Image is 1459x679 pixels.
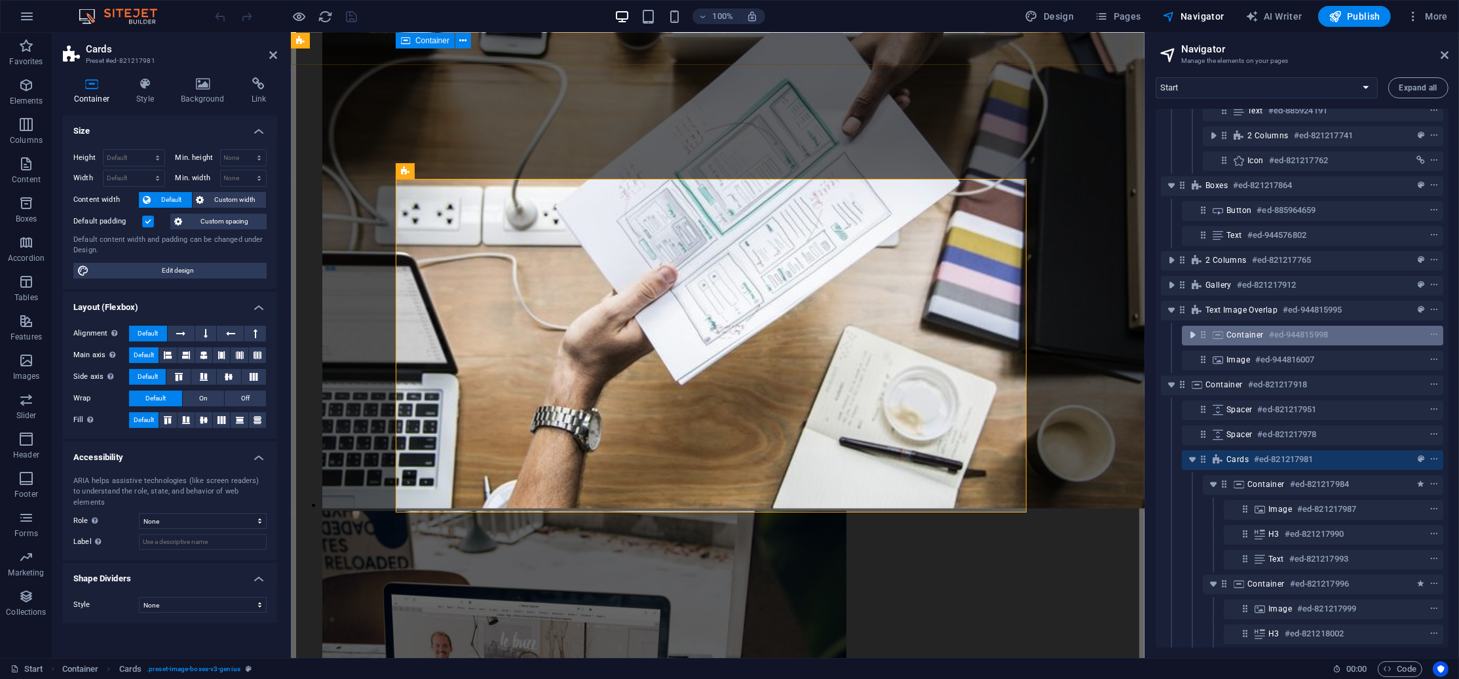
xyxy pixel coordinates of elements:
[73,369,129,385] label: Side axis
[1428,427,1441,442] button: context-menu
[1428,277,1441,293] button: context-menu
[1428,128,1441,144] button: context-menu
[1318,6,1391,27] button: Publish
[1020,6,1080,27] button: Design
[1226,454,1249,465] span: Cards
[1268,504,1292,514] span: Image
[1414,302,1428,318] button: preset
[1378,661,1422,677] button: Code
[73,235,267,256] div: Default content width and padding can be changed under Design.
[1205,255,1247,265] span: 2 columns
[1268,529,1279,539] span: H3
[1428,551,1441,567] button: context-menu
[1226,429,1252,440] span: Spacer
[1205,180,1228,191] span: Boxes
[1414,277,1428,293] button: preset
[1428,227,1441,243] button: context-menu
[240,77,277,105] h4: Link
[1433,661,1449,677] button: Usercentrics
[1289,551,1348,567] h6: #ed-821217993
[1205,128,1221,144] button: toggle-expand
[73,513,102,529] span: Role
[14,292,38,303] p: Tables
[119,661,142,677] span: Click to select. Double-click to edit
[1428,501,1441,517] button: context-menu
[1283,302,1342,318] h6: #ed-944815995
[93,263,263,279] span: Edit design
[1428,377,1441,393] button: context-menu
[73,476,267,509] div: ARIA helps assistive technologies (like screen readers) to understand the role, state, and behavi...
[75,9,174,24] img: Editor Logo
[1428,327,1441,343] button: context-menu
[1428,252,1441,268] button: context-menu
[138,369,158,385] span: Default
[73,214,142,229] label: Default padding
[14,489,38,499] p: Footer
[1268,629,1279,639] span: H3
[1257,402,1316,417] h6: #ed-821217951
[1205,280,1232,290] span: Gallery
[134,347,154,363] span: Default
[1205,379,1243,390] span: Container
[176,174,220,182] label: Min. width
[1388,77,1449,98] button: Expand all
[16,214,37,224] p: Boxes
[1257,427,1316,442] h6: #ed-821217978
[1245,10,1302,23] span: AI Writer
[1164,252,1179,268] button: toggle-expand
[1237,277,1296,293] h6: #ed-821217912
[692,9,739,24] button: 100%
[208,192,263,208] span: Custom width
[712,9,733,24] h6: 100%
[62,661,99,677] span: Click to select. Double-click to edit
[1428,576,1441,592] button: context-menu
[1257,203,1316,218] h6: #ed-885964659
[16,410,37,421] p: Slider
[139,192,192,208] button: Default
[241,391,250,406] span: Off
[129,347,159,363] button: Default
[73,326,129,341] label: Alignment
[1428,352,1441,368] button: context-menu
[1164,302,1179,318] button: toggle-expand
[1428,476,1441,492] button: context-menu
[63,442,277,465] h4: Accessibility
[1329,10,1380,23] span: Publish
[1297,601,1356,617] h6: #ed-821217999
[1285,626,1344,642] h6: #ed-821218002
[129,412,159,428] button: Default
[1269,327,1328,343] h6: #ed-944815998
[1247,130,1289,141] span: 2 columns
[1268,604,1292,614] span: Image
[1268,103,1327,119] h6: #ed-885924191
[129,326,167,341] button: Default
[1255,352,1314,368] h6: #ed-944816007
[318,9,333,24] button: reload
[1414,153,1428,168] button: link
[1184,452,1200,467] button: toggle-expand
[86,43,277,55] h2: Cards
[186,214,263,229] span: Custom spacing
[1247,579,1285,589] span: Container
[13,371,40,381] p: Images
[73,154,103,161] label: Height
[1226,230,1242,241] span: Text
[1401,6,1453,27] button: More
[415,37,449,45] span: Container
[1355,664,1357,674] span: :
[1428,526,1441,542] button: context-menu
[63,115,277,139] h4: Size
[199,391,208,406] span: On
[1205,305,1278,315] span: Text image overlap
[1290,576,1349,592] h6: #ed-821217996
[1428,153,1441,168] button: context-menu
[1414,128,1428,144] button: preset
[1240,6,1308,27] button: AI Writer
[1181,55,1422,67] h3: Manage the elements on your pages
[1269,153,1328,168] h6: #ed-821217762
[1268,554,1284,564] span: Text
[73,391,129,406] label: Wrap
[170,214,267,229] button: Custom spacing
[10,661,43,677] a: Click to cancel selection. Double-click to open Pages
[8,253,45,263] p: Accordion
